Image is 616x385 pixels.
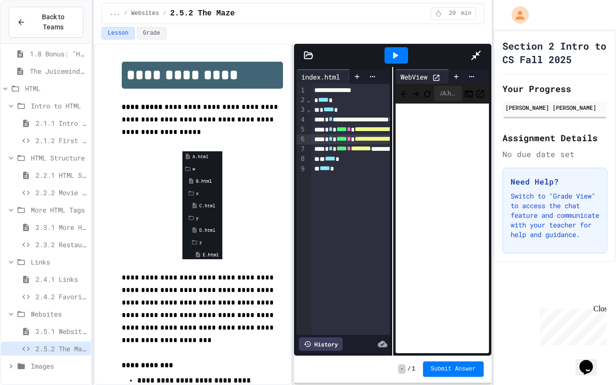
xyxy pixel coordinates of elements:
span: 2.5.2 The Maze [170,8,234,19]
iframe: Web Preview [396,104,489,354]
div: No due date set [502,148,607,160]
p: Switch to "Grade View" to access the chat feature and communicate with your teacher for help and ... [511,191,599,239]
div: 5 [296,125,306,134]
div: index.html [296,72,345,82]
span: 2.3.1 More HTML Tags [36,222,87,232]
span: More HTML Tags [31,205,87,215]
h2: Your Progress [502,82,607,95]
div: /A.html [434,86,462,101]
button: Lesson [102,27,135,40]
span: - [398,364,405,374]
button: Console [464,88,474,99]
div: 9 [296,164,306,174]
button: Back to Teams [9,7,83,38]
button: Refresh [423,88,432,99]
span: 2.2.1 HTML Structure [36,170,87,180]
span: HTML Structure [31,153,87,163]
div: History [299,337,343,351]
span: 2.4.1 Links [36,274,87,284]
span: min [461,10,472,17]
div: My Account [501,4,531,26]
iframe: chat widget [536,305,606,345]
div: 4 [296,115,306,125]
span: Back [399,87,409,99]
button: Grade [137,27,167,40]
h2: Assignment Details [502,131,607,145]
span: Images [31,361,87,371]
div: WebView [396,72,432,82]
span: / [408,365,411,373]
iframe: chat widget [576,346,606,375]
span: Websites [131,10,159,17]
span: 2.3.2 Restaurant Menu [36,239,87,250]
span: 2.5.2 The Maze [36,344,87,354]
span: 1 [412,365,415,373]
div: 1 [296,86,306,95]
span: The Juicemind IDE [30,66,87,76]
span: Intro to HTML [31,101,87,111]
button: Open in new tab [475,88,485,99]
span: 2.1.2 First Webpage [36,135,87,146]
div: 3 [296,105,306,115]
div: 6 [296,134,306,144]
div: [PERSON_NAME] [PERSON_NAME] [505,103,604,112]
span: / [163,10,166,17]
div: Chat with us now!Close [4,4,66,61]
div: WebView [396,69,457,84]
span: 2.1.1 Intro to HTML [36,118,87,128]
span: 20 [445,10,460,17]
h3: Need Help? [511,176,599,187]
span: 2.2.2 Movie Title [36,187,87,198]
span: 1.8 Bonus: "Hacking" The Web [30,49,87,59]
div: index.html [296,69,357,84]
button: Submit Answer [423,361,484,377]
span: / [124,10,127,17]
span: Submit Answer [431,365,476,373]
span: HTML [25,83,87,93]
span: Back to Teams [31,12,75,32]
h1: Section 2 Intro to CS Fall 2025 [502,39,607,66]
span: Forward [411,87,421,99]
div: 2 [296,95,306,105]
span: Fold line [306,96,311,104]
span: Links [31,257,87,267]
span: Websites [31,309,87,319]
span: 2.5.1 Websites [36,326,87,336]
div: 8 [296,154,306,164]
span: 2.4.2 Favorite Links [36,292,87,302]
span: ... [110,10,120,17]
span: Fold line [306,106,311,113]
div: 7 [296,145,306,154]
